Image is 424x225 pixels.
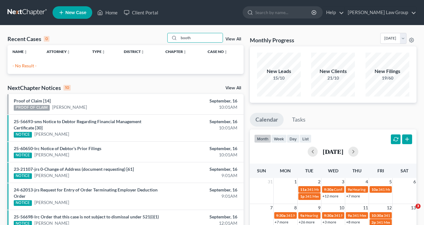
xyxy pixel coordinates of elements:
div: Recent Cases [8,35,49,43]
span: 11a [300,187,306,192]
span: Sat [401,168,408,173]
a: 23-21107-jrs 0-Change of Address (document requesting) [61] [14,166,134,172]
span: Wed [328,168,338,173]
a: +7 more [346,194,360,198]
span: 31 [267,178,273,186]
a: View All [225,37,241,41]
span: 9:30a [324,213,333,218]
div: NOTICE [14,173,32,179]
button: month [254,134,271,143]
iframe: Intercom live chat [403,204,418,219]
div: 0 [44,36,49,42]
input: Search by name... [179,33,223,42]
div: 10:01AM [167,152,237,158]
button: week [271,134,287,143]
div: NOTICE [14,153,32,158]
span: 3 [341,178,345,186]
span: 9a [300,213,304,218]
a: 25-60650-lrc Notice of Debtor's Prior Filings [14,146,101,151]
span: Thu [352,168,361,173]
h3: Monthly Progress [250,36,294,44]
div: NextChapter Notices [8,84,71,92]
a: Client Portal [121,7,161,18]
span: 9:30a [324,187,333,192]
div: NOTICE [14,200,32,206]
button: list [300,134,311,143]
span: 7 [270,204,273,212]
button: day [287,134,300,143]
span: 9a [348,213,352,218]
div: New Leads [257,68,301,75]
span: 9a [348,187,352,192]
a: Typeunfold_more [92,49,105,54]
div: September, 16 [167,214,237,220]
a: View All [225,86,241,90]
span: 5 [389,178,392,186]
a: +12 more [322,194,338,198]
div: NOTICE [14,132,32,138]
span: Tue [305,168,313,173]
a: [PERSON_NAME] [52,104,87,110]
a: +3 more [322,220,336,224]
div: September, 16 [167,145,237,152]
span: 10 [339,204,345,212]
span: Fri [377,168,384,173]
a: Tasks [286,113,311,127]
span: 2p [371,220,376,225]
a: Home [94,7,121,18]
span: 1p [300,194,305,199]
span: 341 Meeting for [PERSON_NAME] [307,187,363,192]
i: unfold_more [102,50,105,54]
span: 6 [413,178,416,186]
span: 9:30a [276,213,285,218]
a: [PERSON_NAME] [34,152,69,158]
span: Hearing for [PERSON_NAME] [305,213,354,218]
span: 12 [386,204,392,212]
p: - No Result - [13,63,239,69]
span: 341 Meeting for [PERSON_NAME] [305,194,361,199]
div: PROOF OF CLAIM [14,105,50,111]
a: +26 more [299,220,315,224]
a: Attorneyunfold_more [47,49,70,54]
i: unfold_more [141,50,144,54]
span: 341 Meeting for [PERSON_NAME] [334,213,390,218]
span: 1 [294,178,297,186]
span: 341 Meeting for [PERSON_NAME] & [PERSON_NAME] [286,213,376,218]
a: +8 more [346,220,360,224]
i: unfold_more [224,50,228,54]
div: September, 16 [167,118,237,125]
span: Confirmation Hearing for [PERSON_NAME] [334,187,406,192]
span: 2 [317,178,321,186]
a: Help [323,7,344,18]
a: Nameunfold_more [13,49,28,54]
div: September, 16 [167,187,237,193]
span: 9 [317,204,321,212]
span: 3 [416,204,421,209]
div: New Clients [311,68,355,75]
span: Mon [280,168,291,173]
a: 25-56698-lrc Order that this case is not subject to dismissal under 521(i)(1) [14,214,159,219]
span: 10:30a [371,213,383,218]
span: 341 Meeting for [PERSON_NAME] [352,213,409,218]
span: 8 [294,204,297,212]
div: 9:01AM [167,172,237,179]
i: unfold_more [24,50,28,54]
div: 9:01AM [167,193,237,199]
div: 19/60 [366,75,409,81]
h2: [DATE] [323,148,343,155]
a: [PERSON_NAME] [34,172,69,179]
div: 15/10 [257,75,301,81]
a: Proof of Claim [14] [14,98,51,103]
a: 24-62013-jrs Request for Entry of Order Terminating Employer Deduction Order [14,187,158,199]
div: September, 16 [167,166,237,172]
div: September, 16 [167,98,237,104]
a: [PERSON_NAME] [34,199,69,206]
a: Case Nounfold_more [208,49,228,54]
input: Search by name... [255,7,312,18]
i: unfold_more [183,50,187,54]
div: 10:01AM [167,104,237,110]
a: Chapterunfold_more [165,49,187,54]
div: 21/10 [311,75,355,81]
a: [PERSON_NAME] Law Group [345,7,416,18]
span: New Case [65,10,86,15]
